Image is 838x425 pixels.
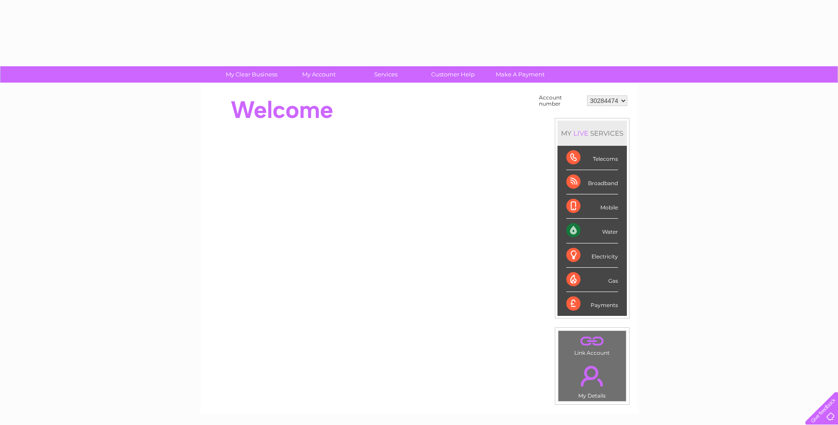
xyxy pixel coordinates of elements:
div: Broadband [566,170,618,194]
td: Account number [537,92,585,109]
div: Gas [566,268,618,292]
div: Payments [566,292,618,316]
div: Electricity [566,243,618,268]
div: Telecoms [566,146,618,170]
a: My Account [282,66,355,83]
a: Make A Payment [484,66,557,83]
div: Water [566,219,618,243]
a: . [561,333,624,349]
a: My Clear Business [215,66,288,83]
a: Customer Help [417,66,489,83]
td: My Details [558,358,626,402]
td: Link Account [558,330,626,358]
div: LIVE [572,129,590,137]
a: . [561,360,624,391]
div: Mobile [566,194,618,219]
a: Services [349,66,422,83]
div: MY SERVICES [557,121,627,146]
